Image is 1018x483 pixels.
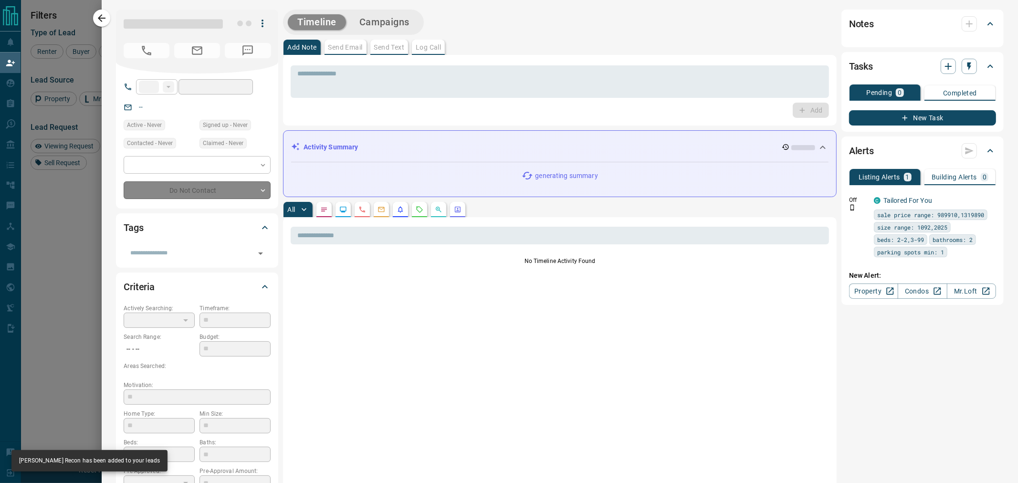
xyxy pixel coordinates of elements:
[124,381,271,389] p: Motivation:
[124,304,195,313] p: Actively Searching:
[304,142,358,152] p: Activity Summary
[124,341,195,357] p: -- - --
[898,283,947,299] a: Condos
[943,90,977,96] p: Completed
[849,110,996,126] button: New Task
[849,55,996,78] div: Tasks
[874,197,881,204] div: condos.ca
[291,138,829,156] div: Activity Summary
[849,271,996,281] p: New Alert:
[124,220,143,235] h2: Tags
[124,438,195,447] p: Beds:
[124,181,271,199] div: Do Not Contact
[124,279,155,294] h2: Criteria
[199,467,271,475] p: Pre-Approval Amount:
[124,43,169,58] span: No Number
[883,197,932,204] a: Tailored For You
[287,44,316,51] p: Add Note
[199,409,271,418] p: Min Size:
[877,247,944,257] span: parking spots min: 1
[877,235,924,244] span: beds: 2-2,3-99
[127,120,162,130] span: Active - Never
[866,89,892,96] p: Pending
[849,16,874,31] h2: Notes
[983,174,987,180] p: 0
[174,43,220,58] span: No Email
[124,216,271,239] div: Tags
[124,409,195,418] p: Home Type:
[124,333,195,341] p: Search Range:
[225,43,271,58] span: No Number
[288,14,346,30] button: Timeline
[849,139,996,162] div: Alerts
[254,247,267,260] button: Open
[291,257,829,265] p: No Timeline Activity Found
[435,206,442,213] svg: Opportunities
[849,196,868,204] p: Off
[859,174,900,180] p: Listing Alerts
[339,206,347,213] svg: Lead Browsing Activity
[358,206,366,213] svg: Calls
[849,143,874,158] h2: Alerts
[849,283,898,299] a: Property
[849,59,873,74] h2: Tasks
[416,206,423,213] svg: Requests
[397,206,404,213] svg: Listing Alerts
[378,206,385,213] svg: Emails
[947,283,996,299] a: Mr.Loft
[199,438,271,447] p: Baths:
[320,206,328,213] svg: Notes
[877,222,947,232] span: size range: 1092,2025
[898,89,902,96] p: 0
[933,235,973,244] span: bathrooms: 2
[127,138,173,148] span: Contacted - Never
[287,206,295,213] p: All
[139,103,143,111] a: --
[19,453,160,469] div: [PERSON_NAME] Recon has been added to your leads
[877,210,984,220] span: sale price range: 989910,1319890
[199,304,271,313] p: Timeframe:
[203,120,248,130] span: Signed up - Never
[932,174,977,180] p: Building Alerts
[124,362,271,370] p: Areas Searched:
[849,12,996,35] div: Notes
[849,204,856,211] svg: Push Notification Only
[203,138,243,148] span: Claimed - Never
[535,171,598,181] p: generating summary
[906,174,910,180] p: 1
[350,14,419,30] button: Campaigns
[124,275,271,298] div: Criteria
[454,206,462,213] svg: Agent Actions
[199,333,271,341] p: Budget:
